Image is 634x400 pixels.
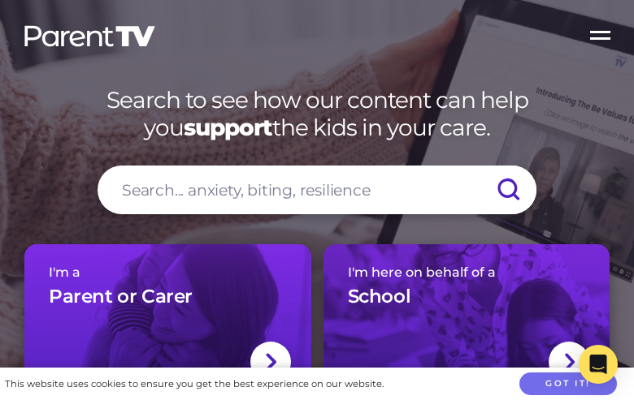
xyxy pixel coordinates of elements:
img: parenttv-logo-white.4c85aaf.svg [23,24,157,48]
input: Search... anxiety, biting, resilience [98,166,536,214]
span: I'm a [49,265,287,280]
h3: School [348,285,411,309]
strong: support [184,114,272,141]
input: Submit [480,166,536,214]
img: svg+xml;base64,PHN2ZyBlbmFibGUtYmFja2dyb3VuZD0ibmV3IDAgMCAxNC44IDI1LjciIHZpZXdCb3g9IjAgMCAxNC44ID... [264,351,276,372]
button: Got it! [519,372,617,396]
div: Open Intercom Messenger [579,345,618,384]
img: svg+xml;base64,PHN2ZyBlbmFibGUtYmFja2dyb3VuZD0ibmV3IDAgMCAxNC44IDI1LjciIHZpZXdCb3g9IjAgMCAxNC44ID... [563,351,575,372]
div: This website uses cookies to ensure you get the best experience on our website. [5,376,384,393]
h1: Search to see how our content can help you the kids in your care. [24,87,610,141]
span: I'm here on behalf of a [348,265,586,280]
h3: Parent or Carer [49,285,193,309]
